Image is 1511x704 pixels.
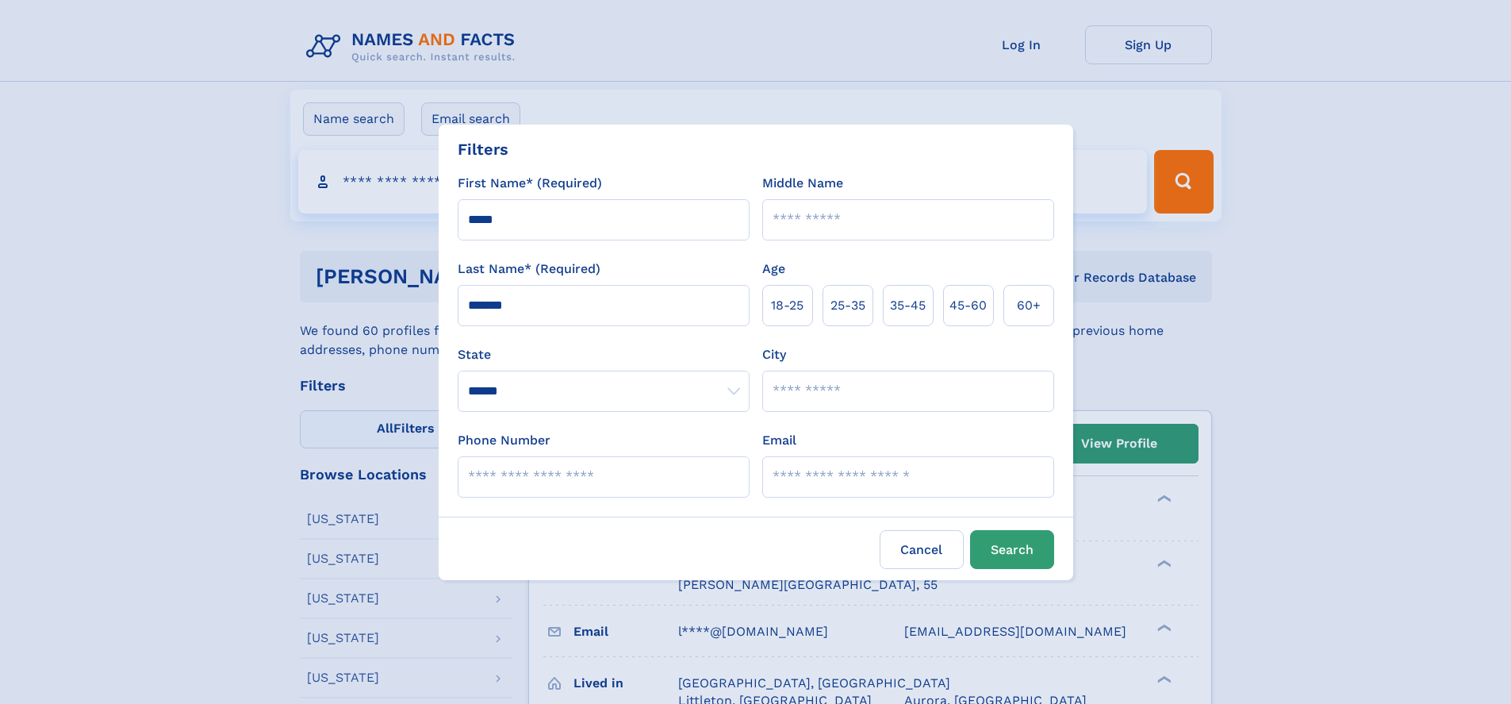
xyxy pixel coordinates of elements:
[762,260,785,279] label: Age
[458,345,750,364] label: State
[1017,296,1041,315] span: 60+
[970,530,1054,569] button: Search
[771,296,803,315] span: 18‑25
[762,431,796,450] label: Email
[458,174,602,193] label: First Name* (Required)
[458,137,508,161] div: Filters
[762,174,843,193] label: Middle Name
[762,345,786,364] label: City
[880,530,964,569] label: Cancel
[458,260,600,279] label: Last Name* (Required)
[949,296,987,315] span: 45‑60
[890,296,926,315] span: 35‑45
[458,431,550,450] label: Phone Number
[830,296,865,315] span: 25‑35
